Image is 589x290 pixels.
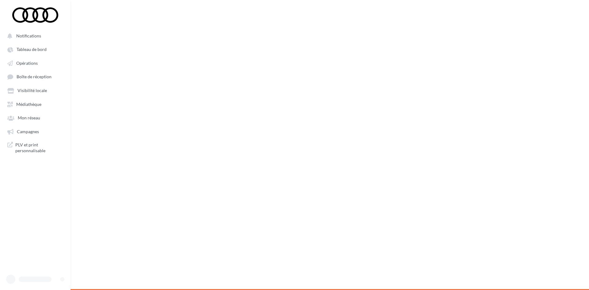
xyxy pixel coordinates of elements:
[4,71,67,82] a: Boîte de réception
[17,129,39,134] span: Campagnes
[4,99,67,110] a: Médiathèque
[4,57,67,68] a: Opérations
[17,74,52,79] span: Boîte de réception
[4,44,67,55] a: Tableau de bord
[17,47,47,52] span: Tableau de bord
[4,126,67,137] a: Campagnes
[16,33,41,38] span: Notifications
[4,30,64,41] button: Notifications
[4,85,67,96] a: Visibilité locale
[17,88,47,93] span: Visibilité locale
[4,112,67,123] a: Mon réseau
[18,115,40,121] span: Mon réseau
[16,60,38,66] span: Opérations
[4,139,67,156] a: PLV et print personnalisable
[16,102,41,107] span: Médiathèque
[15,142,63,154] span: PLV et print personnalisable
